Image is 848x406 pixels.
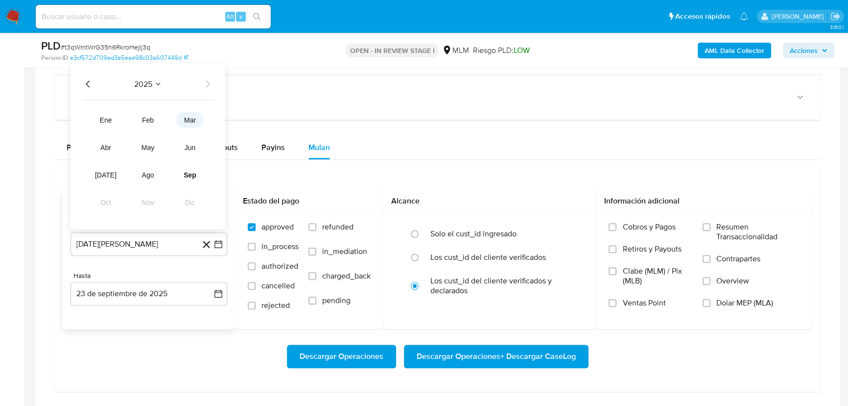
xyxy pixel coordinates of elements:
[41,53,68,62] b: Person ID
[247,10,267,24] button: search-icon
[675,11,730,22] span: Accesos rápidos
[772,12,827,21] p: michelleangelica.rodriguez@mercadolibre.com.mx
[829,23,843,31] span: 3.160.1
[36,10,271,23] input: Buscar usuario o caso...
[740,12,748,21] a: Notificaciones
[790,43,818,58] span: Acciones
[705,43,764,58] b: AML Data Collector
[239,12,242,21] span: s
[70,53,188,62] a: e3cf572d709ed3e5eae98c03a607449d
[472,45,529,56] span: Riesgo PLD:
[346,44,438,57] p: OPEN - IN REVIEW STAGE I
[513,45,529,56] span: LOW
[61,42,150,52] span: # t3qWmtWrG35h6RkroHejIj3q
[830,11,841,22] a: Salir
[41,38,61,53] b: PLD
[226,12,234,21] span: Alt
[698,43,771,58] button: AML Data Collector
[783,43,834,58] button: Acciones
[442,45,469,56] div: MLM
